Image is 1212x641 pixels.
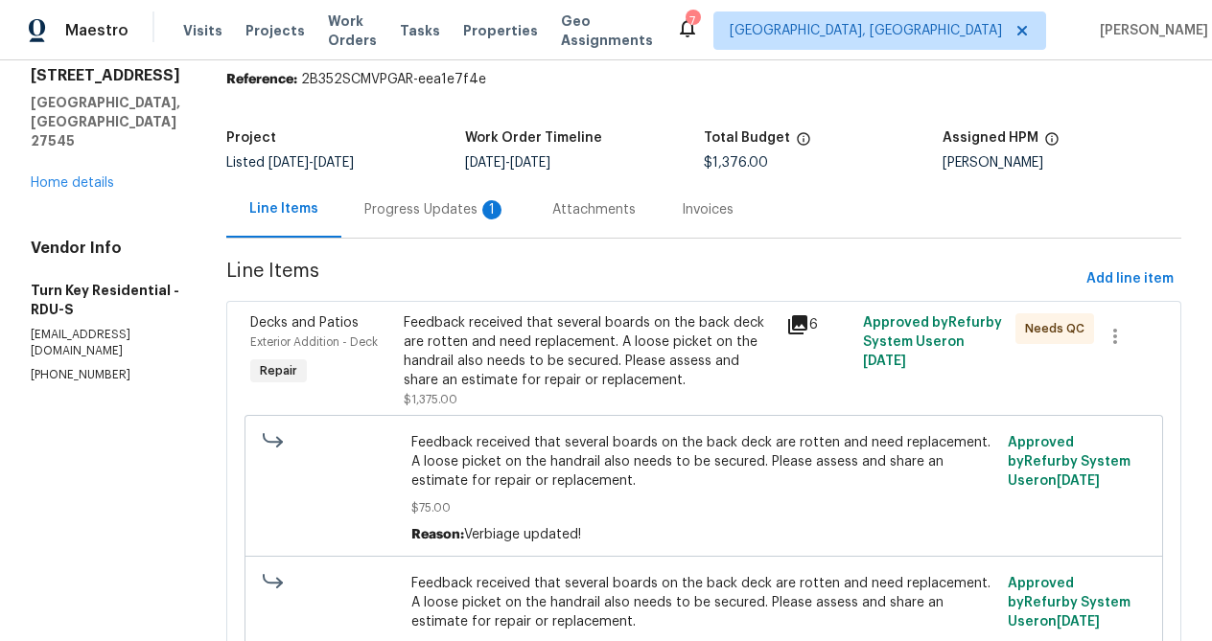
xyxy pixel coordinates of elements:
[730,21,1002,40] span: [GEOGRAPHIC_DATA], [GEOGRAPHIC_DATA]
[400,24,440,37] span: Tasks
[31,93,180,150] h5: [GEOGRAPHIC_DATA], [GEOGRAPHIC_DATA] 27545
[682,200,734,219] div: Invoices
[404,394,457,405] span: $1,375.00
[31,327,180,359] p: [EMAIL_ADDRESS][DOMAIN_NAME]
[411,433,995,491] span: Feedback received that several boards on the back deck are rotten and need replacement. A loose p...
[328,11,377,50] span: Work Orders
[404,313,775,390] div: Feedback received that several boards on the back deck are rotten and need replacement. A loose p...
[863,316,1002,368] span: Approved by Refurby System User on
[552,200,636,219] div: Attachments
[226,73,297,86] b: Reference:
[411,528,464,541] span: Reason:
[65,21,128,40] span: Maestro
[786,313,851,336] div: 6
[268,156,354,170] span: -
[1008,436,1130,488] span: Approved by Refurby System User on
[465,156,505,170] span: [DATE]
[314,156,354,170] span: [DATE]
[1044,131,1060,156] span: The hpm assigned to this work order.
[510,156,550,170] span: [DATE]
[943,156,1181,170] div: [PERSON_NAME]
[943,131,1038,145] h5: Assigned HPM
[226,156,354,170] span: Listed
[31,66,180,85] h2: [STREET_ADDRESS]
[31,367,180,383] p: [PHONE_NUMBER]
[245,21,305,40] span: Projects
[31,281,180,319] h5: Turn Key Residential - RDU-S
[686,11,699,31] div: 7
[464,528,581,541] span: Verbiage updated!
[183,21,222,40] span: Visits
[249,199,318,218] div: Line Items
[411,498,995,517] span: $75.00
[1025,319,1092,338] span: Needs QC
[31,176,114,190] a: Home details
[268,156,309,170] span: [DATE]
[226,70,1181,89] div: 2B352SCMVPGAR-eea1e7f4e
[1008,577,1130,629] span: Approved by Refurby System User on
[250,316,359,330] span: Decks and Patios
[226,262,1079,297] span: Line Items
[863,355,906,368] span: [DATE]
[463,21,538,40] span: Properties
[226,131,276,145] h5: Project
[1086,267,1174,291] span: Add line item
[796,131,811,156] span: The total cost of line items that have been proposed by Opendoor. This sum includes line items th...
[704,131,790,145] h5: Total Budget
[252,361,305,380] span: Repair
[1057,615,1100,629] span: [DATE]
[364,200,506,219] div: Progress Updates
[1057,474,1100,488] span: [DATE]
[465,131,602,145] h5: Work Order Timeline
[1079,262,1181,297] button: Add line item
[411,574,995,631] span: Feedback received that several boards on the back deck are rotten and need replacement. A loose p...
[250,336,378,348] span: Exterior Addition - Deck
[465,156,550,170] span: -
[1092,21,1208,40] span: [PERSON_NAME]
[704,156,768,170] span: $1,376.00
[31,239,180,258] h4: Vendor Info
[482,200,501,219] div: 1
[561,11,653,50] span: Geo Assignments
